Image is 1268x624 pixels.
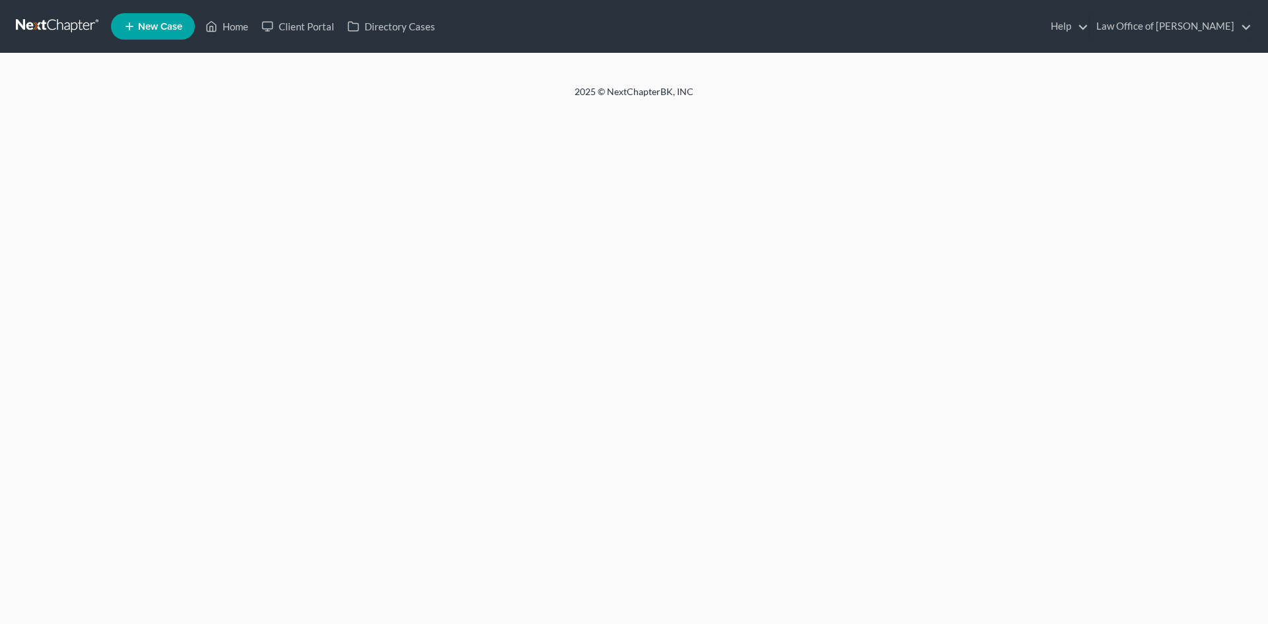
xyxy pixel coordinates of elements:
[111,13,195,40] new-legal-case-button: New Case
[199,15,255,38] a: Home
[258,85,1010,109] div: 2025 © NextChapterBK, INC
[1090,15,1251,38] a: Law Office of [PERSON_NAME]
[1044,15,1088,38] a: Help
[255,15,341,38] a: Client Portal
[341,15,442,38] a: Directory Cases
